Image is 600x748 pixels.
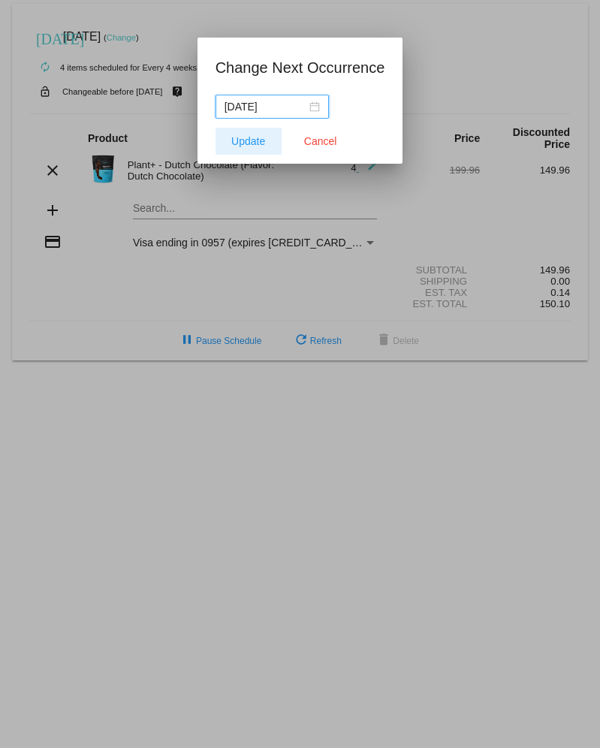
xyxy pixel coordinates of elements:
span: Cancel [304,135,337,147]
button: Update [216,128,282,155]
h1: Change Next Occurrence [216,56,385,80]
span: Update [231,135,265,147]
button: Close dialog [288,128,354,155]
input: Select date [225,98,306,115]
